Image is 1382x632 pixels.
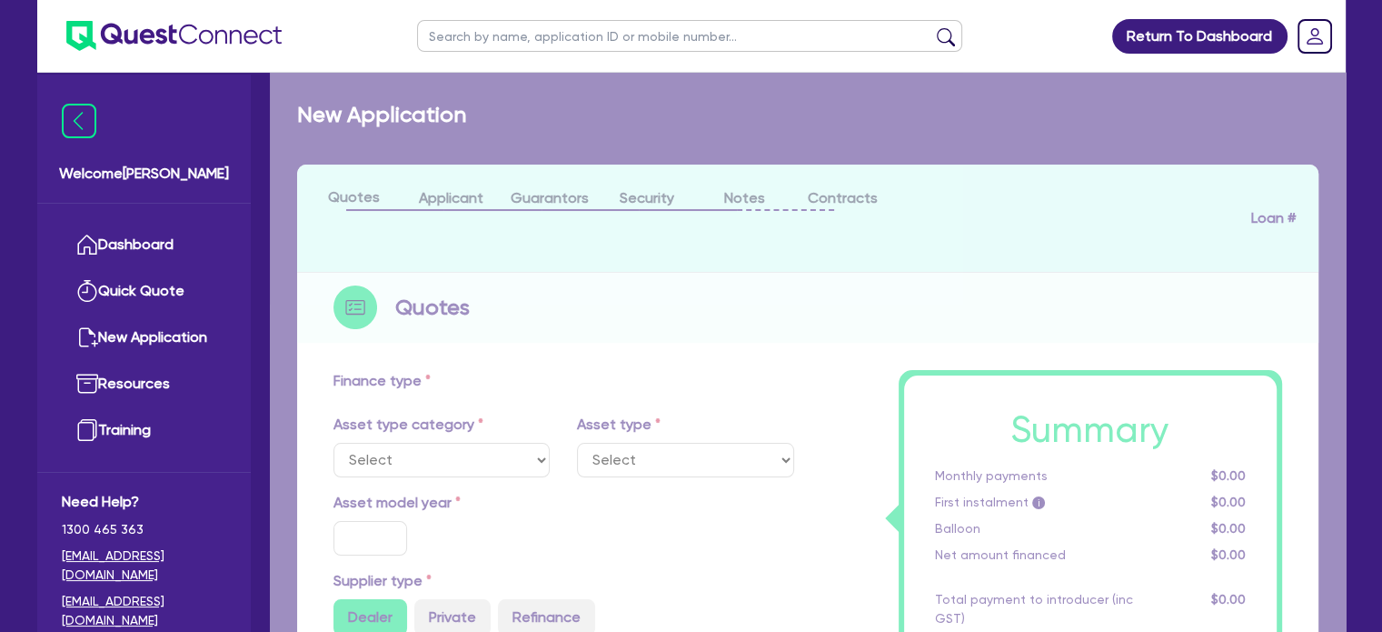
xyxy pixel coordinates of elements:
a: Dashboard [62,222,226,268]
img: resources [76,373,98,395]
img: training [76,419,98,441]
a: Return To Dashboard [1112,19,1288,54]
img: quest-connect-logo-blue [66,21,282,51]
span: Need Help? [62,491,226,513]
a: Dropdown toggle [1291,13,1338,60]
a: New Application [62,315,226,361]
a: [EMAIL_ADDRESS][DOMAIN_NAME] [62,547,226,585]
img: new-application [76,326,98,348]
input: Search by name, application ID or mobile number... [417,20,962,52]
img: quick-quote [76,280,98,302]
a: [EMAIL_ADDRESS][DOMAIN_NAME] [62,592,226,630]
a: Quick Quote [62,268,226,315]
span: Welcome [PERSON_NAME] [59,163,229,185]
img: icon-menu-close [62,104,96,138]
a: Resources [62,361,226,407]
span: 1300 465 363 [62,520,226,539]
a: Training [62,407,226,454]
